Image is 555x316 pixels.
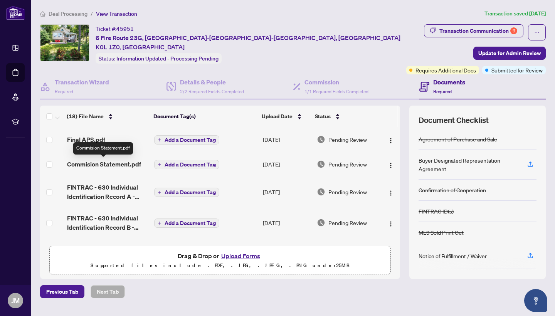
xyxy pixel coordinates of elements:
[154,188,219,197] button: Add a Document Tag
[260,127,314,152] td: [DATE]
[317,219,325,227] img: Document Status
[73,142,133,155] div: Commision Statement.pdf
[219,251,262,261] button: Upload Forms
[154,135,219,145] button: Add a Document Tag
[419,135,497,143] div: Agreement of Purchase and Sale
[388,138,394,144] img: Logo
[40,11,45,17] span: home
[419,156,518,173] div: Buyer Designated Representation Agreement
[473,47,546,60] button: Update for Admin Review
[304,77,368,87] h4: Commission
[55,77,109,87] h4: Transaction Wizard
[67,135,105,144] span: Final APS.pdf
[260,152,314,176] td: [DATE]
[328,160,367,168] span: Pending Review
[67,160,141,169] span: Commision Statement.pdf
[96,33,403,52] span: 6 Fire Route 23G, [GEOGRAPHIC_DATA]-[GEOGRAPHIC_DATA]-[GEOGRAPHIC_DATA], [GEOGRAPHIC_DATA] K0L 1Z...
[260,207,314,238] td: [DATE]
[385,133,397,146] button: Logo
[304,89,368,94] span: 1/1 Required Fields Completed
[40,25,89,61] img: IMG-X12231956_1.jpg
[424,24,523,37] button: Transaction Communication9
[154,187,219,197] button: Add a Document Tag
[49,10,87,17] span: Deal Processing
[96,10,137,17] span: View Transaction
[180,89,244,94] span: 2/2 Required Fields Completed
[328,219,367,227] span: Pending Review
[158,163,161,166] span: plus
[478,47,541,59] span: Update for Admin Review
[491,66,543,74] span: Submitted for Review
[385,217,397,229] button: Logo
[260,238,314,269] td: [DATE]
[388,221,394,227] img: Logo
[46,286,78,298] span: Previous Tab
[54,261,386,270] p: Supported files include .PDF, .JPG, .JPEG, .PNG under 25 MB
[165,162,216,167] span: Add a Document Tag
[50,246,390,275] span: Drag & Drop orUpload FormsSupported files include .PDF, .JPG, .JPEG, .PNG under25MB
[165,190,216,195] span: Add a Document Tag
[433,89,452,94] span: Required
[96,24,134,33] div: Ticket #:
[439,25,517,37] div: Transaction Communication
[154,219,219,228] button: Add a Document Tag
[484,9,546,18] article: Transaction saved [DATE]
[67,183,148,201] span: FINTRAC - 630 Individual Identification Record A - PropTx-OREA_[DATE] 10_15_31.pdf
[260,176,314,207] td: [DATE]
[67,213,148,232] span: FINTRAC - 630 Individual Identification Record B - PropTx-OREA_[DATE] 10_17_59.pdf
[259,106,312,127] th: Upload Date
[116,55,219,62] span: Information Updated - Processing Pending
[154,135,219,145] button: Add a Document Tag
[158,138,161,142] span: plus
[415,66,476,74] span: Requires Additional Docs
[419,115,489,126] span: Document Checklist
[55,89,73,94] span: Required
[433,77,465,87] h4: Documents
[315,112,331,121] span: Status
[328,188,367,196] span: Pending Review
[385,158,397,170] button: Logo
[165,220,216,226] span: Add a Document Tag
[317,188,325,196] img: Document Status
[524,289,547,312] button: Open asap
[317,135,325,144] img: Document Status
[158,221,161,225] span: plus
[419,186,486,194] div: Confirmation of Cooperation
[91,9,93,18] li: /
[262,112,293,121] span: Upload Date
[6,6,25,20] img: logo
[419,252,487,260] div: Notice of Fulfillment / Waiver
[328,135,367,144] span: Pending Review
[165,137,216,143] span: Add a Document Tag
[154,160,219,169] button: Add a Document Tag
[154,160,219,170] button: Add a Document Tag
[180,77,244,87] h4: Details & People
[40,285,84,298] button: Previous Tab
[534,30,540,35] span: ellipsis
[388,162,394,168] img: Logo
[317,160,325,168] img: Document Status
[419,228,464,237] div: MLS Sold Print Out
[116,25,134,32] span: 45951
[150,106,259,127] th: Document Tag(s)
[11,295,20,306] span: JM
[96,53,222,64] div: Status:
[178,251,262,261] span: Drag & Drop or
[312,106,379,127] th: Status
[67,112,104,121] span: (18) File Name
[385,186,397,198] button: Logo
[91,285,125,298] button: Next Tab
[64,106,150,127] th: (18) File Name
[510,27,517,34] div: 9
[419,207,454,215] div: FINTRAC ID(s)
[158,190,161,194] span: plus
[388,190,394,196] img: Logo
